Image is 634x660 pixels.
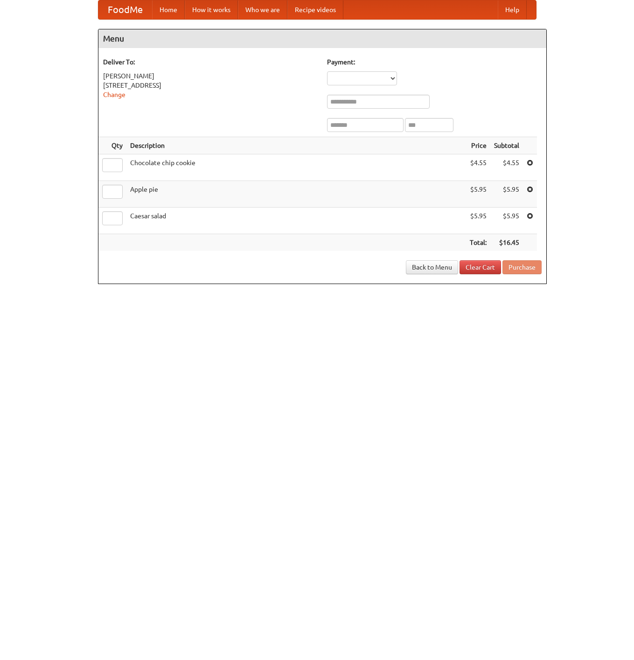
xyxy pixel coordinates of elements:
[287,0,343,19] a: Recipe videos
[98,0,152,19] a: FoodMe
[466,137,490,154] th: Price
[498,0,527,19] a: Help
[460,260,501,274] a: Clear Cart
[490,234,523,251] th: $16.45
[103,71,318,81] div: [PERSON_NAME]
[490,181,523,208] td: $5.95
[466,208,490,234] td: $5.95
[466,154,490,181] td: $4.55
[466,181,490,208] td: $5.95
[103,91,125,98] a: Change
[126,208,466,234] td: Caesar salad
[490,137,523,154] th: Subtotal
[126,181,466,208] td: Apple pie
[103,81,318,90] div: [STREET_ADDRESS]
[466,234,490,251] th: Total:
[502,260,542,274] button: Purchase
[126,154,466,181] td: Chocolate chip cookie
[238,0,287,19] a: Who we are
[126,137,466,154] th: Description
[327,57,542,67] h5: Payment:
[98,137,126,154] th: Qty
[185,0,238,19] a: How it works
[103,57,318,67] h5: Deliver To:
[406,260,458,274] a: Back to Menu
[490,208,523,234] td: $5.95
[490,154,523,181] td: $4.55
[152,0,185,19] a: Home
[98,29,546,48] h4: Menu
